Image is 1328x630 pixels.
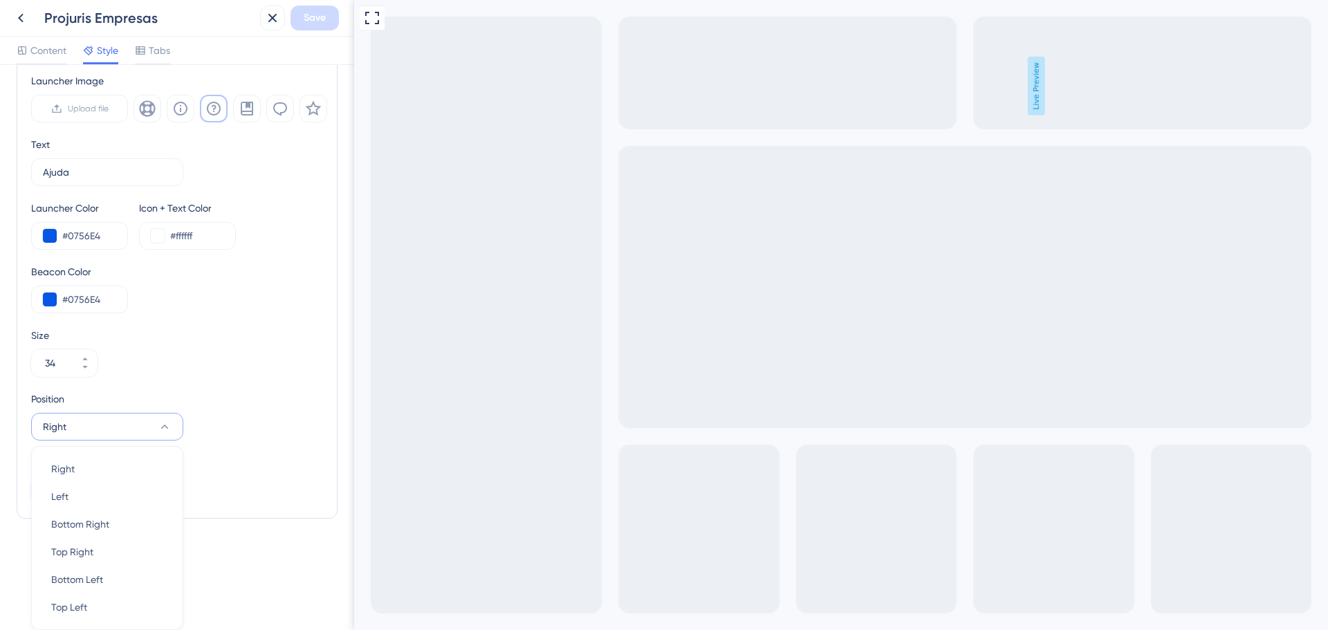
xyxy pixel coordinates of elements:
span: Bottom Left [51,571,103,588]
button: Bottom Left [40,566,174,593]
span: Save [304,10,326,26]
span: Bottom Right [51,516,109,532]
button: Right [40,455,174,483]
button: Bottom Right [40,510,174,538]
span: Tabs [149,42,170,59]
div: Size [31,327,323,344]
span: Top Left [51,599,87,615]
div: Position [31,391,183,407]
button: Right [31,413,183,441]
span: Top Right [51,544,93,560]
span: Live Preview [674,57,691,115]
button: Top Right [40,538,174,566]
div: Icon + Text Color [139,200,236,216]
div: close resource center [174,11,196,33]
span: Right [43,418,66,435]
span: Right [51,461,75,477]
span: Left [51,488,68,505]
span: Ajuda [33,3,63,20]
button: Left [40,483,174,510]
div: 3 [72,7,76,18]
div: Projuris Empresas [44,8,255,28]
span: Upload file [68,103,109,114]
button: Top Left [40,593,174,621]
div: Text [31,136,50,153]
span: Style [97,42,118,59]
div: Launcher Color [31,200,128,216]
span: Content [30,42,66,59]
div: Beacon Color [31,263,323,280]
input: Get Started [43,165,172,180]
button: Save [290,6,339,30]
div: Launcher Image [31,73,327,89]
